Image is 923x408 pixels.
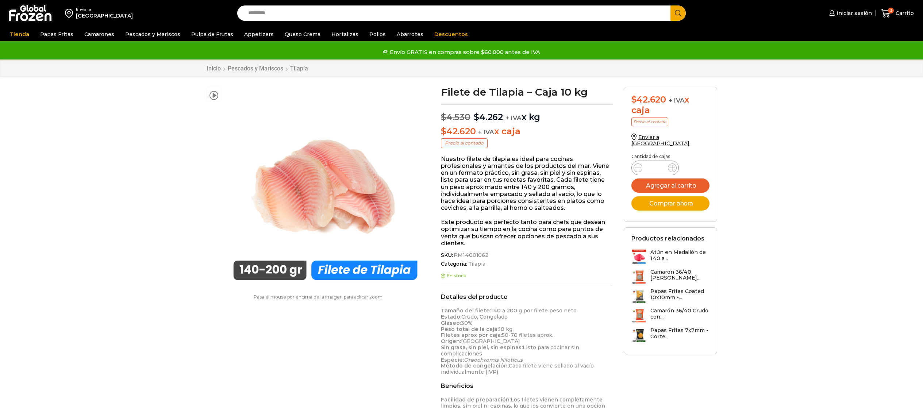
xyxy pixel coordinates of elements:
[631,118,668,126] p: Precio al contado
[441,126,446,136] span: $
[467,261,485,267] a: Tilapia
[631,235,704,242] h2: Productos relacionados
[631,308,709,323] a: Camarón 36/40 Crudo con...
[879,5,916,22] a: 3 Carrito
[835,9,872,17] span: Iniciar sesión
[441,252,613,258] span: SKU:
[441,313,461,320] strong: Estado:
[631,196,709,211] button: Comprar ahora
[441,261,613,267] span: Categoría:
[631,95,709,116] div: x caja
[505,114,522,122] span: + IVA
[188,27,237,41] a: Pulpa de Frutas
[894,9,914,17] span: Carrito
[227,65,284,72] a: Pescados y Mariscos
[441,126,613,137] p: x caja
[474,112,503,122] bdi: 4.262
[76,7,133,12] div: Enviar a
[453,252,488,258] span: PM14001062
[441,357,464,363] strong: Especie:
[648,163,662,173] input: Product quantity
[206,295,430,300] p: Pasa el mouse por encima de la imagen para aplicar zoom
[441,308,613,375] p: 140 a 200 g por filete peso neto Crudo, Congelado 30% 10 kg 50-70 filetes aprox. [GEOGRAPHIC_DATA...
[631,94,666,105] bdi: 42.620
[81,27,118,41] a: Camarones
[888,8,894,14] span: 3
[631,327,709,343] a: Papas Fritas 7x7mm - Corte...
[631,288,709,304] a: Papas Fritas Coated 10x10mm -...
[441,396,511,403] strong: Facilidad de preparación:
[631,178,709,193] button: Agregar al carrito
[281,27,324,41] a: Queso Crema
[441,87,613,97] h1: Filete de Tilapia – Caja 10 kg
[631,94,637,105] span: $
[441,104,613,123] p: x kg
[441,338,461,345] strong: Origen:
[441,112,470,122] bdi: 4.530
[441,307,491,314] strong: Tamaño del filete:
[76,12,133,19] div: [GEOGRAPHIC_DATA]
[441,155,613,212] p: Nuestro filete de tilapia es ideal para cocinas profesionales y amantes de los productos del mar....
[464,357,523,363] em: Oreochromis Niloticus
[441,382,613,389] h2: Beneficios
[225,87,426,287] img: tilapia-filete
[631,154,709,159] p: Cantidad de cajas
[631,134,690,147] a: Enviar a [GEOGRAPHIC_DATA]
[441,273,613,278] p: En stock
[650,327,709,340] h3: Papas Fritas 7x7mm - Corte...
[36,27,77,41] a: Papas Fritas
[650,288,709,301] h3: Papas Fritas Coated 10x10mm -...
[441,112,446,122] span: $
[206,65,308,72] nav: Breadcrumb
[241,27,277,41] a: Appetizers
[650,269,709,281] h3: Camarón 36/40 [PERSON_NAME]...
[670,5,686,21] button: Search button
[441,126,476,136] bdi: 42.620
[441,219,613,247] p: Este producto es perfecto tanto para chefs que desean optimizar su tiempo en la cocina como para ...
[441,332,502,338] strong: Filetes aprox por caja:
[393,27,427,41] a: Abarrotes
[206,65,221,72] a: Inicio
[441,344,523,351] strong: Sin grasa, sin piel, sin espinas:
[431,27,472,41] a: Descuentos
[6,27,33,41] a: Tienda
[631,269,709,285] a: Camarón 36/40 [PERSON_NAME]...
[122,27,184,41] a: Pescados y Mariscos
[441,362,509,369] strong: Método de congelación:
[290,65,308,72] a: Tilapia
[474,112,479,122] span: $
[441,293,613,300] h2: Detalles del producto
[631,249,709,265] a: Atún en Medallón de 140 a...
[478,128,494,136] span: + IVA
[827,6,872,20] a: Iniciar sesión
[650,308,709,320] h3: Camarón 36/40 Crudo con...
[650,249,709,262] h3: Atún en Medallón de 140 a...
[366,27,389,41] a: Pollos
[441,326,499,332] strong: Peso total de la caja:
[441,138,488,148] p: Precio al contado
[328,27,362,41] a: Hortalizas
[441,320,461,326] strong: Glaseo:
[65,7,76,19] img: address-field-icon.svg
[669,97,685,104] span: + IVA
